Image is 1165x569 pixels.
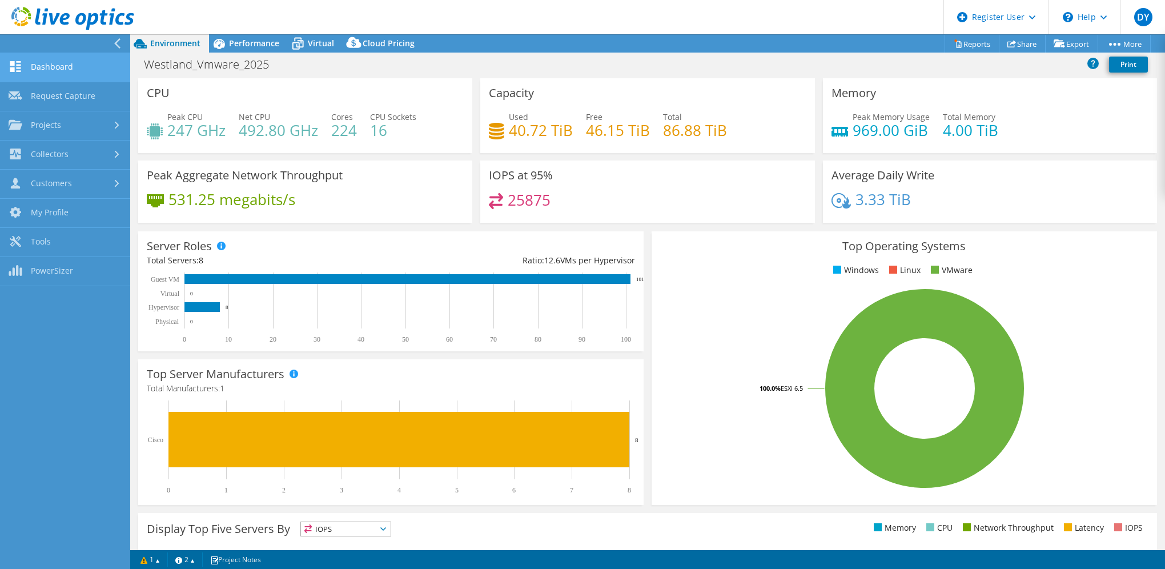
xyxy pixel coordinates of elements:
text: 6 [512,486,516,494]
a: Export [1045,35,1098,53]
text: 101 [636,277,644,282]
h4: 224 [331,124,357,137]
tspan: ESXi 6.5 [781,384,803,392]
text: 50 [402,335,409,343]
h3: CPU [147,87,170,99]
h4: 46.15 TiB [586,124,650,137]
h4: 86.88 TiB [663,124,727,137]
li: Memory [871,522,916,534]
text: 30 [314,335,320,343]
text: 0 [167,486,170,494]
h4: 16 [370,124,416,137]
h4: 4.00 TiB [943,124,998,137]
text: Physical [155,318,179,326]
text: 20 [270,335,276,343]
text: 8 [628,486,631,494]
a: Project Notes [202,552,269,567]
li: IOPS [1111,522,1143,534]
h4: 40.72 TiB [509,124,573,137]
text: 80 [535,335,541,343]
li: CPU [923,522,953,534]
li: Network Throughput [960,522,1054,534]
h3: IOPS at 95% [489,169,553,182]
span: Environment [150,38,200,49]
span: Cloud Pricing [363,38,415,49]
h4: 3.33 TiB [855,193,911,206]
h3: Peak Aggregate Network Throughput [147,169,343,182]
text: Cisco [148,436,163,444]
span: Total Memory [943,111,995,122]
text: 60 [446,335,453,343]
text: 90 [579,335,585,343]
h3: Capacity [489,87,534,99]
a: Print [1109,57,1148,73]
text: Virtual [160,290,180,298]
h4: 25875 [508,194,551,206]
a: More [1098,35,1151,53]
h4: 492.80 GHz [239,124,318,137]
text: 70 [490,335,497,343]
span: Total [663,111,682,122]
span: 8 [199,255,203,266]
div: Ratio: VMs per Hypervisor [391,254,634,267]
text: 100 [621,335,631,343]
text: 0 [190,291,193,296]
h1: Westland_Vmware_2025 [139,58,287,71]
h3: Server Roles [147,240,212,253]
li: VMware [928,264,973,277]
span: 1 [220,383,224,394]
h3: Top Operating Systems [660,240,1148,253]
text: 7 [570,486,573,494]
text: Guest VM [151,275,179,283]
span: Cores [331,111,353,122]
span: CPU Sockets [370,111,416,122]
li: Linux [886,264,921,277]
li: Windows [830,264,879,277]
span: IOPS [301,522,391,536]
span: Peak CPU [167,111,203,122]
li: Latency [1061,522,1104,534]
svg: \n [1063,12,1073,22]
span: DY [1134,8,1152,26]
text: 5 [455,486,459,494]
text: 4 [397,486,401,494]
text: 1 [224,486,228,494]
a: Reports [945,35,999,53]
text: 8 [226,304,228,310]
text: 40 [357,335,364,343]
a: 2 [167,552,203,567]
text: 0 [183,335,186,343]
text: 2 [282,486,286,494]
h4: 969.00 GiB [853,124,930,137]
text: 8 [635,436,638,443]
h4: 247 GHz [167,124,226,137]
tspan: 100.0% [760,384,781,392]
text: 3 [340,486,343,494]
span: Free [586,111,602,122]
span: Performance [229,38,279,49]
text: Hypervisor [148,303,179,311]
span: Peak Memory Usage [853,111,930,122]
text: 10 [225,335,232,343]
a: Share [999,35,1046,53]
h4: Total Manufacturers: [147,382,635,395]
h3: Memory [831,87,876,99]
h3: Average Daily Write [831,169,934,182]
span: 12.6 [544,255,560,266]
span: Net CPU [239,111,270,122]
text: 0 [190,319,193,324]
a: 1 [132,552,168,567]
span: Used [509,111,528,122]
h3: Top Server Manufacturers [147,368,284,380]
h4: 531.25 megabits/s [168,193,295,206]
span: Virtual [308,38,334,49]
div: Total Servers: [147,254,391,267]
